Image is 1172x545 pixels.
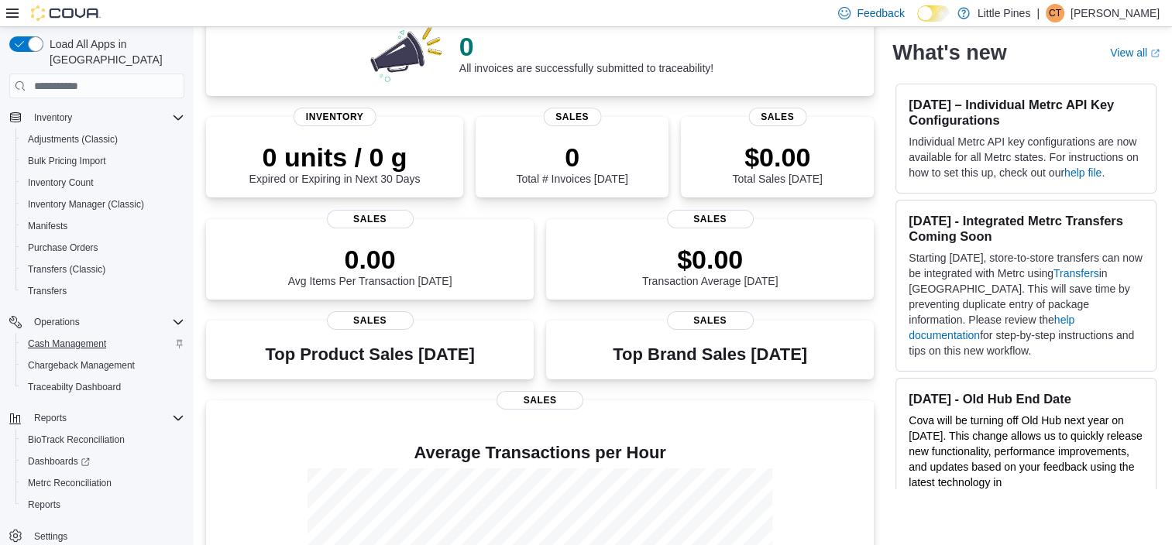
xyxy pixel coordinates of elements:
[28,263,105,276] span: Transfers (Classic)
[366,22,447,84] img: 0
[497,391,583,410] span: Sales
[15,376,191,398] button: Traceabilty Dashboard
[28,499,60,511] span: Reports
[28,108,78,127] button: Inventory
[22,130,184,149] span: Adjustments (Classic)
[732,142,822,185] div: Total Sales [DATE]
[3,407,191,429] button: Reports
[28,359,135,372] span: Chargeback Management
[22,130,124,149] a: Adjustments (Classic)
[516,142,627,185] div: Total # Invoices [DATE]
[28,455,90,468] span: Dashboards
[288,244,452,275] p: 0.00
[3,311,191,333] button: Operations
[909,213,1143,244] h3: [DATE] - Integrated Metrc Transfers Coming Soon
[22,452,184,471] span: Dashboards
[28,477,112,489] span: Metrc Reconciliation
[22,378,127,396] a: Traceabilty Dashboard
[22,334,112,353] a: Cash Management
[909,97,1143,128] h3: [DATE] – Individual Metrc API Key Configurations
[15,280,191,302] button: Transfers
[22,356,141,375] a: Chargeback Management
[22,238,105,257] a: Purchase Orders
[857,5,904,21] span: Feedback
[28,220,67,232] span: Manifests
[22,173,184,192] span: Inventory Count
[543,108,601,126] span: Sales
[15,333,191,355] button: Cash Management
[22,282,184,300] span: Transfers
[22,217,184,235] span: Manifests
[15,194,191,215] button: Inventory Manager (Classic)
[1046,4,1064,22] div: Candace Thompson
[22,378,184,396] span: Traceabilty Dashboard
[22,282,73,300] a: Transfers
[28,285,67,297] span: Transfers
[15,429,191,451] button: BioTrack Reconciliation
[249,142,421,185] div: Expired or Expiring in Next 30 Days
[909,134,1143,180] p: Individual Metrc API key configurations are now available for all Metrc states. For instructions ...
[22,152,112,170] a: Bulk Pricing Import
[1049,4,1061,22] span: CT
[516,142,627,173] p: 0
[1053,267,1099,279] a: Transfers
[327,210,414,228] span: Sales
[15,215,191,237] button: Manifests
[28,133,118,146] span: Adjustments (Classic)
[22,495,184,514] span: Reports
[459,31,713,62] p: 0
[34,316,80,328] span: Operations
[288,244,452,287] div: Avg Items Per Transaction [DATE]
[34,111,72,124] span: Inventory
[909,250,1143,358] p: Starting [DATE], store-to-store transfers can now be integrated with Metrc using in [GEOGRAPHIC_D...
[218,444,861,462] h4: Average Transactions per Hour
[917,5,950,22] input: Dark Mode
[34,530,67,543] span: Settings
[1036,4,1040,22] p: |
[22,334,184,353] span: Cash Management
[909,414,1142,504] span: Cova will be turning off Old Hub next year on [DATE]. This change allows us to quickly release ne...
[667,210,754,228] span: Sales
[31,5,101,21] img: Cova
[22,474,118,492] a: Metrc Reconciliation
[28,434,125,446] span: BioTrack Reconciliation
[28,381,121,393] span: Traceabilty Dashboard
[34,412,67,424] span: Reports
[22,260,112,279] a: Transfers (Classic)
[15,494,191,516] button: Reports
[249,142,421,173] p: 0 units / 0 g
[22,217,74,235] a: Manifests
[15,259,191,280] button: Transfers (Classic)
[22,474,184,492] span: Metrc Reconciliation
[28,409,184,427] span: Reports
[22,195,184,214] span: Inventory Manager (Classic)
[28,409,73,427] button: Reports
[22,173,100,192] a: Inventory Count
[642,244,778,275] p: $0.00
[1071,4,1160,22] p: [PERSON_NAME]
[15,472,191,494] button: Metrc Reconciliation
[613,345,807,364] h3: Top Brand Sales [DATE]
[748,108,806,126] span: Sales
[459,31,713,74] div: All invoices are successfully submitted to traceability!
[3,107,191,129] button: Inventory
[909,391,1143,406] h3: [DATE] - Old Hub End Date
[15,150,191,172] button: Bulk Pricing Import
[22,195,150,214] a: Inventory Manager (Classic)
[15,451,191,472] a: Dashboards
[265,345,474,364] h3: Top Product Sales [DATE]
[28,177,94,189] span: Inventory Count
[28,338,106,350] span: Cash Management
[732,142,822,173] p: $0.00
[28,313,86,331] button: Operations
[667,311,754,330] span: Sales
[22,430,131,449] a: BioTrack Reconciliation
[28,313,184,331] span: Operations
[1150,49,1160,58] svg: External link
[22,356,184,375] span: Chargeback Management
[1110,46,1160,59] a: View allExternal link
[28,108,184,127] span: Inventory
[22,152,184,170] span: Bulk Pricing Import
[327,311,414,330] span: Sales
